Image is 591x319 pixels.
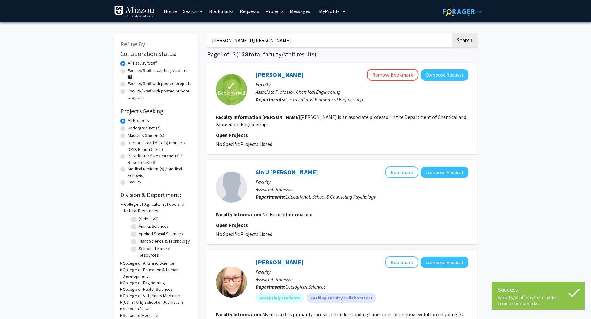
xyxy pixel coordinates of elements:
label: All Projects [128,117,149,124]
h1: Page of ( total faculty/staff results) [207,51,477,58]
b: Faculty Information: [216,311,262,317]
fg-read-more: [PERSON_NAME] is an associate professor in the Department of Chemical and Biomedical Engineering. [216,114,466,128]
a: [PERSON_NAME] [256,71,303,79]
mat-chip: Seeking Faculty Collaborators [307,293,376,303]
label: Faculty/Staff with posted projects [128,80,191,87]
b: Departments: [256,96,285,102]
label: Faculty/Staff accepting students [128,67,189,74]
button: Compose Request to Sin U Lam [421,167,468,178]
span: 13 [229,50,236,58]
p: Faculty [256,81,468,88]
span: ✓ [226,83,237,89]
span: No Specific Projects Listed [216,141,272,147]
b: Faculty Information: [216,114,262,120]
p: Open Projects [216,221,468,229]
label: Faculty/Staff with posted remote projects [128,88,192,101]
label: Applied Social Sciences [139,231,183,237]
iframe: Chat [5,291,26,314]
h3: School of Medicine [123,312,158,319]
span: No Specific Projects Listed [216,231,272,237]
h3: College of Engineering [123,280,165,286]
p: Faculty [256,178,468,186]
span: Educational, School & Counseling Psychology [285,194,376,200]
label: Undergraduate(s) [128,125,161,131]
div: Success [498,285,579,294]
input: Search Keywords [207,33,451,47]
p: Faculty [256,268,468,276]
b: Departments: [256,284,285,290]
span: Geological Sciences [285,284,325,290]
span: My Profile [319,8,340,14]
button: Add Tiffany Rivera to Bookmarks [385,256,418,268]
p: Assistant Professor [256,276,468,283]
h2: Projects Seeking: [120,107,192,115]
span: Refine By [120,40,145,48]
h2: Collaboration Status: [120,50,192,57]
mat-chip: Accepting Students [256,293,304,303]
button: Add Sin U Lam to Bookmarks [385,166,418,178]
b: [PERSON_NAME] [262,114,300,120]
button: Compose Request to Bret Ulery [421,69,468,81]
h3: College of Health Sciences [123,286,173,293]
button: Remove Bookmark [367,69,418,81]
button: Search [452,33,477,47]
a: [PERSON_NAME] [256,258,303,266]
a: Home [161,0,180,22]
span: 1 [220,50,224,58]
h3: [US_STATE] School of Journalism [123,299,183,306]
label: Faculty [128,179,141,185]
label: Medical Resident(s) / Medical Fellow(s) [128,166,192,179]
h3: College of Education & Human Development [123,267,192,280]
label: Postdoctoral Researcher(s) / Research Staff [128,153,192,166]
label: Plant Science & Technology [139,238,190,245]
h3: College of Veterinary Medicine [123,293,180,299]
h3: School of Law [123,306,149,312]
a: Requests [237,0,262,22]
a: Projects [262,0,287,22]
h3: College of Agriculture, Food and Natural Resources [124,201,192,214]
a: Bookmarks [206,0,237,22]
img: University of Missouri Logo [114,6,154,18]
b: Faculty Information: [216,211,262,218]
button: Compose Request to Tiffany Rivera [421,257,468,268]
label: Master's Student(s) [128,132,164,139]
span: No Faculty Information [262,211,312,218]
h3: College of Arts and Science [123,260,174,267]
h2: Division & Department: [120,191,192,199]
div: Faculty/staff has been added to your bookmarks. [498,294,579,307]
a: Messages [287,0,313,22]
span: 128 [238,50,248,58]
p: Open Projects [216,131,468,139]
label: School of Natural Resources [139,245,190,258]
img: ForagerOne Logo [443,7,482,16]
span: Bookmarked [218,89,245,97]
a: Search [180,0,206,22]
label: Doctoral Candidate(s) (PhD, MD, DMD, PharmD, etc.) [128,140,192,153]
label: (Select All) [139,216,159,222]
label: All Faculty/Staff [128,60,157,66]
b: Departments: [256,194,285,200]
label: Animal Sciences [139,223,169,230]
a: Sin U [PERSON_NAME] [256,168,318,176]
p: Assistant Professor [256,186,468,193]
p: Associate Professor, Chemical Engineering [256,88,468,96]
span: Chemical and Biomedical Engineering [285,96,363,102]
